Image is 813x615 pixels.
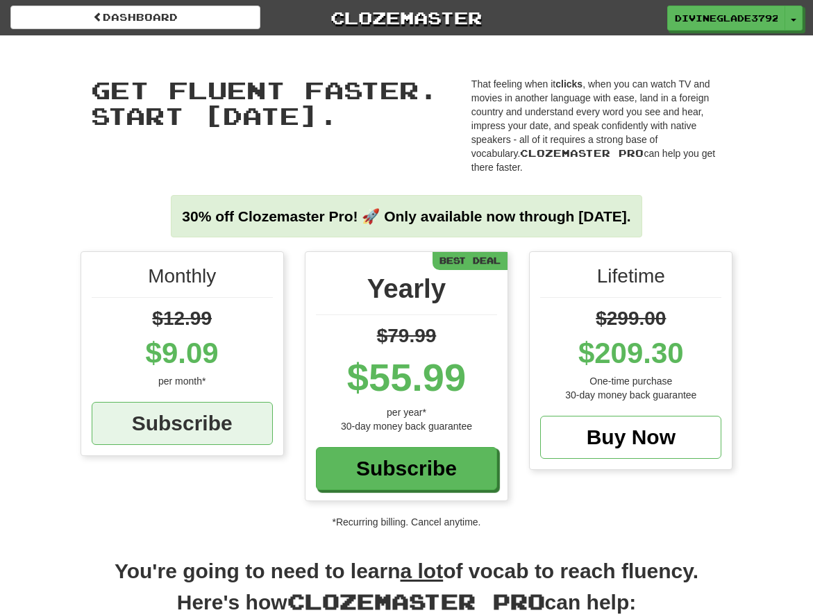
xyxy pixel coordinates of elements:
[555,78,582,90] strong: clicks
[316,447,497,490] a: Subscribe
[540,374,721,388] div: One-time purchase
[92,402,273,445] a: Subscribe
[91,77,451,129] span: Get fluent faster. Start [DATE].
[10,6,260,29] a: Dashboard
[316,269,497,315] div: Yearly
[540,388,721,402] div: 30-day money back guarantee
[316,405,497,419] div: per year*
[540,416,721,459] a: Buy Now
[92,374,273,388] div: per month*
[401,559,444,582] u: a lot
[596,307,666,329] span: $299.00
[316,350,497,405] div: $55.99
[540,332,721,374] div: $209.30
[520,147,644,159] span: Clozemaster Pro
[287,589,545,614] span: Clozemaster Pro
[152,307,212,329] span: $12.99
[281,6,531,30] a: Clozemaster
[471,77,723,174] p: That feeling when it , when you can watch TV and movies in another language with ease, land in a ...
[377,325,437,346] span: $79.99
[667,6,785,31] a: DivineGlade3792
[540,262,721,298] div: Lifetime
[433,252,508,269] div: Best Deal
[92,332,273,374] div: $9.09
[182,208,630,224] strong: 30% off Clozemaster Pro! 🚀 Only available now through [DATE].
[92,262,273,298] div: Monthly
[316,419,497,433] div: 30-day money back guarantee
[675,12,778,24] span: DivineGlade3792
